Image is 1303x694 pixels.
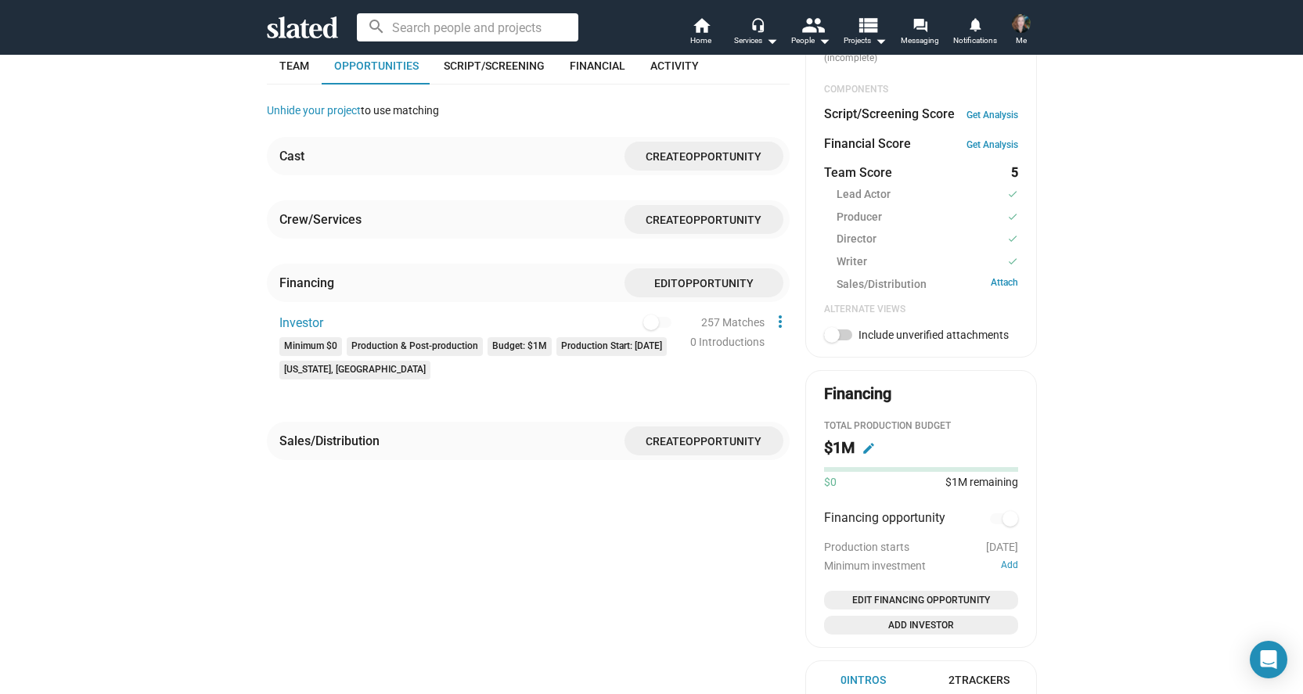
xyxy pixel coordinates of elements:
mat-icon: arrow_drop_down [762,31,781,50]
span: Lead Actor [837,187,891,203]
div: Crew/Services [279,211,362,228]
mat-icon: headset_mic [750,17,765,31]
span: Opportunity [686,214,761,226]
h2: $1M [824,437,855,458]
button: Add [1001,559,1018,572]
a: Home [674,16,729,50]
div: 0 Intros [840,673,886,688]
span: Add Investor [830,617,1012,633]
mat-chip: Budget: $1M [488,337,552,356]
button: Edit budget [856,436,881,461]
mat-icon: check [1007,187,1018,202]
mat-icon: arrow_drop_down [815,31,833,50]
button: Services [729,16,783,50]
mat-chip: Minimum $0 [279,337,342,356]
dt: Script/Screening Score [824,106,955,122]
div: to use matching [267,103,790,118]
span: Create [646,150,686,163]
span: $1M remaining [945,476,1018,488]
span: Writer [837,254,867,271]
span: Create [646,435,686,448]
mat-icon: check [1007,210,1018,225]
span: Sales/Distribution [837,277,927,292]
div: Open Intercom Messenger [1250,641,1287,678]
span: Investor [279,315,323,330]
span: Me [1016,31,1027,50]
span: Opportunity [686,150,761,163]
span: Home [690,31,711,50]
a: Attach [991,277,1018,292]
mat-chip: [US_STATE], [GEOGRAPHIC_DATA] [279,361,430,379]
button: CreateOpportunity [625,142,783,171]
a: Financial [557,47,638,85]
span: Financial [570,59,625,72]
span: Production starts [824,541,909,553]
span: Opportunities [334,59,419,72]
dt: Financial Score [824,135,911,152]
input: Search people and projects [357,13,578,41]
div: Financing [279,275,334,291]
a: Opportunities [322,47,431,85]
span: Opportunity [678,277,754,289]
span: [DATE] [986,541,1018,553]
mat-icon: home [692,16,711,34]
a: Notifications [948,16,1002,50]
div: Alternate Views [824,304,1018,316]
div: Financing [824,383,891,405]
a: Script/Screening [431,47,557,85]
div: 257 Matches [701,315,765,331]
a: Get Analysis [966,139,1018,150]
div: Cast [279,148,304,164]
button: Open add or edit financing opportunity dialog [824,591,1018,609]
dt: Team Score [824,164,892,181]
a: Get Analysis [966,110,1018,120]
div: Total Production budget [824,420,1018,433]
button: People [783,16,838,50]
mat-icon: forum [912,17,927,32]
mat-icon: notifications [967,16,982,31]
button: EditOpportunity [625,268,783,297]
mat-icon: edit [862,441,876,455]
button: Projects [838,16,893,50]
div: 0 Introductions [690,334,765,351]
a: Activity [638,47,711,85]
mat-icon: arrow_drop_down [871,31,890,50]
span: Opportunity [686,435,761,448]
mat-icon: check [1007,254,1018,269]
span: Notifications [953,31,997,50]
mat-icon: check [1007,232,1018,246]
span: Projects [844,31,887,50]
button: CreateOpportunity [625,426,783,455]
span: Include unverified attachments [858,329,1009,341]
span: Minimum investment [824,559,926,572]
span: Edit [654,277,678,289]
span: Create [646,214,686,226]
span: Producer [837,210,882,226]
span: Financing opportunity [824,509,945,528]
div: Sales/Distribution [279,433,380,449]
span: Messaging [901,31,939,50]
button: CreateOpportunity [625,205,783,234]
span: (incomplete) [824,52,880,63]
div: Services [734,31,778,50]
span: Activity [650,59,699,72]
span: Director [837,232,876,248]
span: Edit Financing Opportunity [830,592,1012,608]
a: Unhide your project [267,104,361,117]
span: $0 [824,475,837,490]
button: Shelly PainoMe [1002,11,1040,52]
span: Team [279,59,309,72]
mat-icon: view_list [855,13,878,36]
img: Shelly Paino [1012,14,1031,33]
mat-icon: people [801,13,823,36]
div: COMPONENTS [824,84,1018,96]
div: 2 Trackers [948,673,1010,688]
mat-chip: Production Start: [DATE] [556,337,667,356]
button: Open add investor dialog [824,616,1018,635]
dd: 5 [1003,164,1018,181]
span: Script/Screening [444,59,545,72]
a: Team [267,47,322,85]
mat-icon: more_vert [771,312,790,331]
div: People [791,31,830,50]
a: Messaging [893,16,948,50]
